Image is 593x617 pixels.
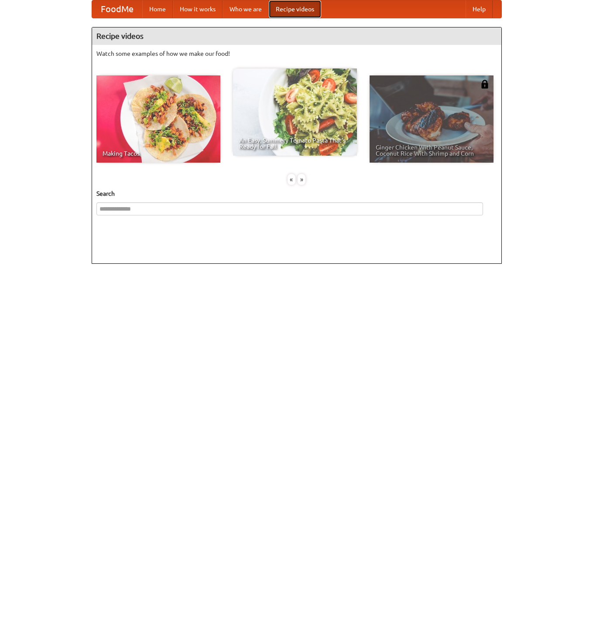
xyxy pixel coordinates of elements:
h4: Recipe videos [92,27,501,45]
span: Making Tacos [103,150,214,157]
a: An Easy, Summery Tomato Pasta That's Ready for Fall [233,68,357,156]
a: Making Tacos [96,75,220,163]
a: How it works [173,0,223,18]
a: FoodMe [92,0,142,18]
a: Help [466,0,493,18]
img: 483408.png [480,80,489,89]
p: Watch some examples of how we make our food! [96,49,497,58]
h5: Search [96,189,497,198]
span: An Easy, Summery Tomato Pasta That's Ready for Fall [239,137,351,150]
div: « [288,174,295,185]
a: Home [142,0,173,18]
a: Recipe videos [269,0,321,18]
a: Who we are [223,0,269,18]
div: » [298,174,305,185]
